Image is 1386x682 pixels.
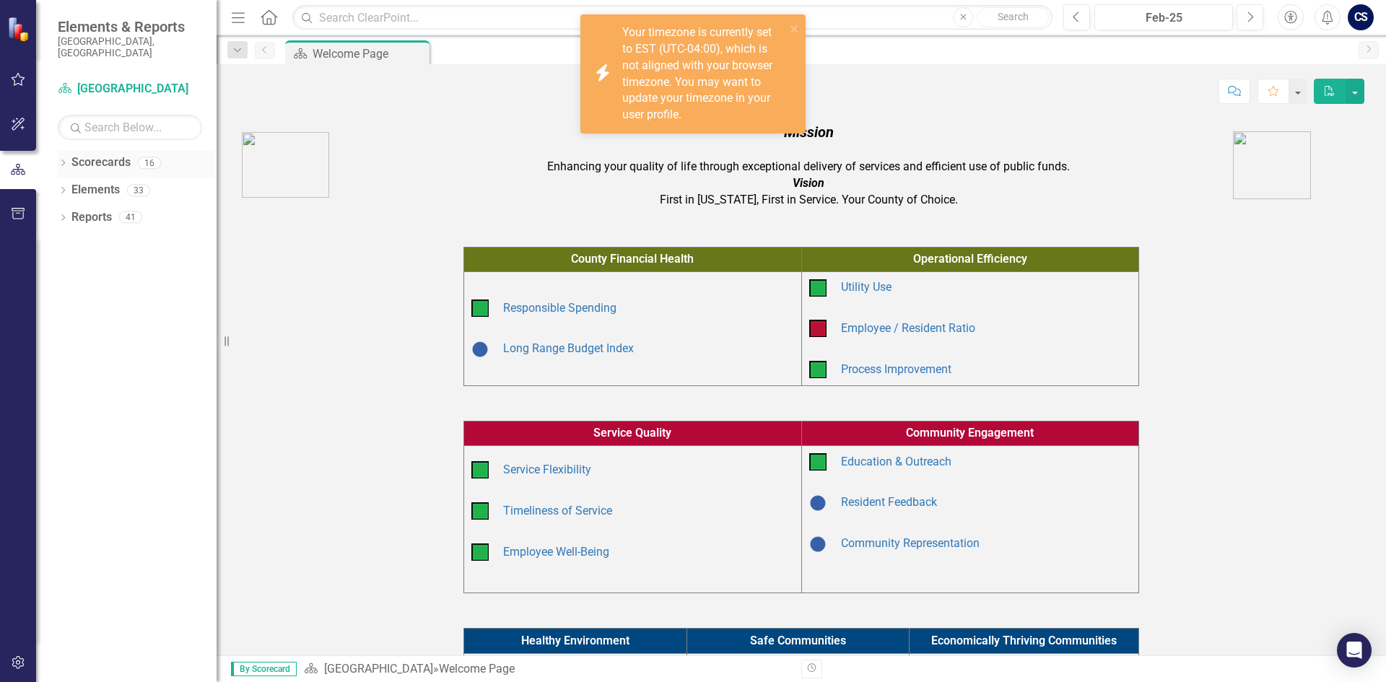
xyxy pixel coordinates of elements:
[58,35,202,59] small: [GEOGRAPHIC_DATA], [GEOGRAPHIC_DATA]
[809,494,827,512] img: Baselining
[809,535,827,553] img: Baselining
[841,536,980,550] a: Community Representation
[998,11,1029,22] span: Search
[138,157,161,169] div: 16
[1233,131,1311,199] img: AA%20logo.png
[471,502,489,520] img: On Target
[292,5,1052,30] input: Search ClearPoint...
[58,115,202,140] input: Search Below...
[809,279,827,297] img: On Target
[71,182,120,198] a: Elements
[622,25,785,123] div: Your timezone is currently set to EST (UTC-04:00), which is not aligned with your browser timezon...
[503,545,609,559] a: Employee Well-Being
[471,341,489,358] img: Baselining
[841,455,951,468] a: Education & Outreach
[521,634,629,647] span: Healthy Environment
[503,504,612,517] a: Timeliness of Service
[324,662,433,676] a: [GEOGRAPHIC_DATA]
[784,123,834,141] em: Mission
[1337,633,1372,668] div: Open Intercom Messenger
[58,18,202,35] span: Elements & Reports
[913,252,1027,266] span: Operational Efficiency
[471,461,489,478] img: On Target
[1094,4,1233,30] button: Feb-25
[793,176,824,190] em: Vision
[809,361,827,378] img: On Target
[841,495,937,509] a: Resident Feedback
[593,426,671,440] span: Service Quality
[58,81,202,97] a: [GEOGRAPHIC_DATA]
[931,634,1117,647] span: Economically Thriving Communities
[841,362,951,376] a: Process Improvement
[841,280,892,294] a: Utility Use
[1348,4,1374,30] button: CS
[503,463,591,476] a: Service Flexibility
[71,209,112,226] a: Reports
[809,320,827,337] img: Below Plan
[503,341,634,355] a: Long Range Budget Index
[313,45,426,63] div: Welcome Page
[841,321,975,335] a: Employee / Resident Ratio
[388,118,1229,212] td: Enhancing your quality of life through exceptional delivery of services and efficient use of publ...
[71,154,131,171] a: Scorecards
[304,661,790,678] div: »
[471,543,489,561] img: On Target
[571,252,694,266] span: County Financial Health
[906,426,1034,440] span: Community Engagement
[7,17,32,42] img: ClearPoint Strategy
[977,7,1049,27] button: Search
[471,300,489,317] img: On Target
[439,662,515,676] div: Welcome Page
[1099,9,1228,27] div: Feb-25
[119,211,142,224] div: 41
[242,132,329,198] img: AC_Logo.png
[127,184,150,196] div: 33
[790,20,800,37] button: close
[503,301,616,315] a: Responsible Spending
[231,662,297,676] span: By Scorecard
[809,453,827,471] img: On Target
[750,634,846,647] span: Safe Communities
